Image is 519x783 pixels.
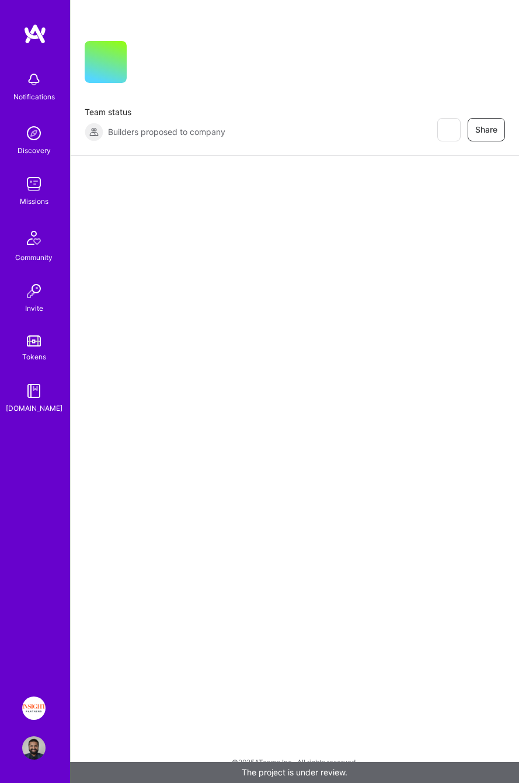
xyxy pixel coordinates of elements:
img: Builders proposed to company [85,123,103,141]
img: User Avatar [22,736,46,760]
a: User Avatar [19,736,48,760]
a: Insight Partners: Data & AI - Sourcing [19,697,48,720]
div: Notifications [13,91,55,103]
i: icon EyeClosed [444,125,453,134]
div: Invite [25,303,43,314]
img: teamwork [22,172,46,196]
button: Share [468,118,505,141]
img: Insight Partners: Data & AI - Sourcing [22,697,46,720]
img: discovery [22,122,46,145]
img: Invite [22,279,46,303]
img: Community [20,224,48,252]
img: tokens [27,335,41,347]
span: Share [475,124,497,136]
i: icon CompanyGray [141,60,150,69]
div: Community [15,252,53,264]
span: Team status [85,106,225,118]
img: logo [23,23,47,44]
div: The project is under review. [70,762,519,783]
div: Tokens [22,351,46,363]
img: bell [22,68,46,91]
div: Missions [20,196,48,207]
img: guide book [22,379,46,403]
div: [DOMAIN_NAME] [6,403,62,414]
span: Builders proposed to company [108,126,225,138]
div: Discovery [18,145,51,157]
